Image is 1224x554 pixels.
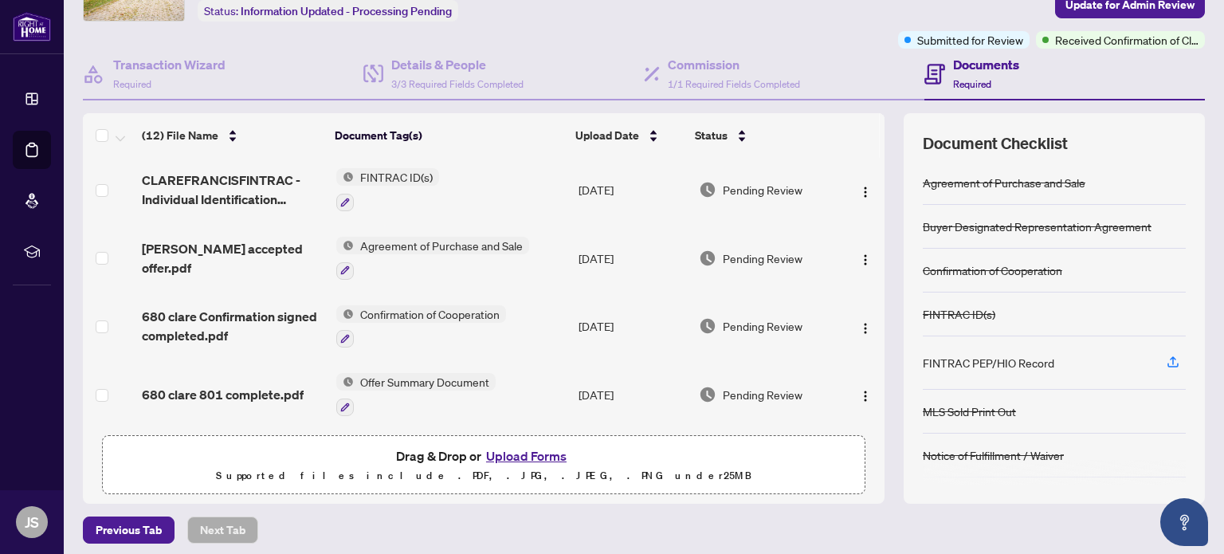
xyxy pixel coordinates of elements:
span: Submitted for Review [917,31,1023,49]
span: Document Checklist [923,132,1068,155]
h4: Commission [668,55,800,74]
span: Pending Review [723,386,802,403]
div: Agreement of Purchase and Sale [923,174,1085,191]
span: FINTRAC ID(s) [354,168,439,186]
button: Logo [853,177,878,202]
span: CLAREFRANCISFINTRAC - Individual Identification Information Record.pdf [142,171,323,209]
button: Upload Forms [481,446,571,466]
button: Logo [853,382,878,407]
div: Buyer Designated Representation Agreement [923,218,1151,235]
img: Document Status [699,181,716,198]
button: Previous Tab [83,517,175,544]
button: Status IconConfirmation of Cooperation [336,305,506,348]
img: Logo [859,186,872,198]
span: Required [113,78,151,90]
td: [DATE] [572,155,692,224]
span: Information Updated - Processing Pending [241,4,452,18]
th: Upload Date [569,113,688,158]
button: Status IconOffer Summary Document [336,373,496,416]
span: Received Confirmation of Closing [1055,31,1198,49]
img: Logo [859,322,872,335]
button: Status IconFINTRAC ID(s) [336,168,439,211]
h4: Details & People [391,55,524,74]
button: Open asap [1160,498,1208,546]
h4: Documents [953,55,1019,74]
td: [DATE] [572,360,692,429]
button: Logo [853,246,878,271]
span: 680 clare Confirmation signed completed.pdf [142,307,323,345]
span: 1/1 Required Fields Completed [668,78,800,90]
span: Pending Review [723,249,802,267]
span: 3/3 Required Fields Completed [391,78,524,90]
img: Logo [859,253,872,266]
span: JS [25,511,39,533]
button: Logo [853,313,878,339]
span: Previous Tab [96,517,162,543]
th: Document Tag(s) [328,113,570,158]
span: 680 clare 801 complete.pdf [142,385,304,404]
span: Drag & Drop or [396,446,571,466]
div: MLS Sold Print Out [923,403,1016,420]
img: Status Icon [336,168,354,186]
button: Status IconAgreement of Purchase and Sale [336,237,529,280]
td: [DATE] [572,224,692,293]
img: Status Icon [336,305,354,323]
span: Upload Date [575,127,639,144]
img: Status Icon [336,373,354,391]
div: FINTRAC PEP/HIO Record [923,354,1054,371]
span: [PERSON_NAME] accepted offer.pdf [142,239,323,277]
span: Confirmation of Cooperation [354,305,506,323]
img: Document Status [699,249,716,267]
span: Required [953,78,991,90]
div: Confirmation of Cooperation [923,261,1062,279]
span: Status [695,127,728,144]
th: (12) File Name [135,113,328,158]
span: Agreement of Purchase and Sale [354,237,529,254]
div: FINTRAC ID(s) [923,305,995,323]
td: [DATE] [572,293,692,361]
img: Logo [859,390,872,403]
th: Status [688,113,838,158]
img: Document Status [699,386,716,403]
span: (12) File Name [142,127,218,144]
img: logo [13,12,51,41]
button: Next Tab [187,517,258,544]
img: Status Icon [336,237,354,254]
div: Notice of Fulfillment / Waiver [923,446,1064,464]
p: Supported files include .PDF, .JPG, .JPEG, .PNG under 25 MB [112,466,855,485]
span: Drag & Drop orUpload FormsSupported files include .PDF, .JPG, .JPEG, .PNG under25MB [103,436,865,495]
span: Offer Summary Document [354,373,496,391]
span: Pending Review [723,317,802,335]
img: Document Status [699,317,716,335]
h4: Transaction Wizard [113,55,226,74]
span: Pending Review [723,181,802,198]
